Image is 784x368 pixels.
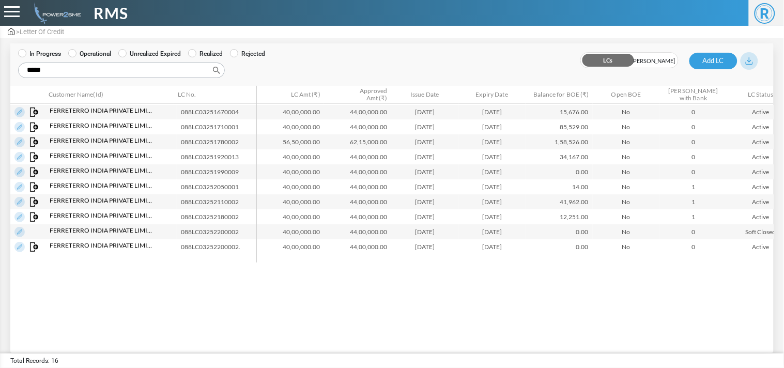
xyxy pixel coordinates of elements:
td: 40,00,000.00 [257,164,324,179]
th: Approved Amt (₹) : activate to sort column ascending [324,86,391,104]
td: 0 [660,119,727,134]
td: 15,676.00 [526,104,593,119]
span: [PERSON_NAME] [629,53,678,69]
td: 40,00,000.00 [257,239,324,254]
td: 40,00,000.00 [257,224,324,239]
td: 85,529.00 [526,119,593,134]
th: Expiry Date: activate to sort column ascending [458,86,526,104]
td: 44,00,000.00 [324,104,391,119]
span: Ferreterro India Private Limited (ACC0005516) [50,166,153,175]
td: 12,251.00 [526,209,593,224]
td: 56,50,000.00 [257,134,324,149]
td: [DATE] [458,104,526,119]
img: Edit LC [14,197,25,207]
td: [DATE] [458,179,526,194]
td: [DATE] [458,239,526,254]
img: admin [8,28,14,35]
span: R [755,3,775,24]
img: admin [30,3,81,24]
td: 44,00,000.00 [324,224,391,239]
span: Letter Of Credit [20,28,64,36]
td: [DATE] [458,194,526,209]
td: [DATE] [458,134,526,149]
label: Rejected [230,49,265,58]
th: BOEs with Bank: activate to sort column ascending [660,86,727,104]
td: No [593,209,660,224]
td: 14.00 [526,179,593,194]
td: 088LC03251670004 [177,104,261,119]
img: Map Invoice [30,122,39,132]
td: 44,00,000.00 [324,164,391,179]
td: 0 [660,134,727,149]
span: Ferreterro India Private Limited (ACC0005516) [50,106,153,115]
td: No [593,149,660,164]
input: Search: [18,63,225,78]
td: 44,00,000.00 [324,119,391,134]
th: &nbsp;: activate to sort column descending [10,86,45,104]
span: Ferreterro India Private Limited (ACC0005516) [50,151,153,160]
td: [DATE] [458,119,526,134]
td: 44,00,000.00 [324,179,391,194]
span: Ferreterro India Private Limited (ACC0005516) [50,181,153,190]
span: Ferreterro India Private Limited (ACC0005516) [50,226,153,235]
img: Edit LC [14,152,25,162]
th: LC Amt (₹): activate to sort column ascending [257,86,324,104]
td: 0 [660,164,727,179]
td: 0 [660,239,727,254]
td: 40,00,000.00 [257,149,324,164]
td: [DATE] [391,224,458,239]
span: Ferreterro India Private Limited (ACC0005516) [50,241,153,250]
td: 62,15,000.00 [324,134,391,149]
img: Edit LC [14,227,25,237]
td: No [593,104,660,119]
td: 44,00,000.00 [324,239,391,254]
td: [DATE] [458,209,526,224]
td: 088LC03251710001 [177,119,261,134]
span: Ferreterro India Private Limited (ACC0005516) [50,136,153,145]
img: Map Invoice [30,182,39,192]
td: 40,00,000.00 [257,104,324,119]
span: Ferreterro India Private Limited (ACC0005516) [50,211,153,220]
label: Realized [188,49,223,58]
td: 41,962.00 [526,194,593,209]
label: Operational [68,49,111,58]
img: download_blue.svg [746,57,753,65]
td: 1,58,526.00 [526,134,593,149]
th: Balance for BOE (₹): activate to sort column ascending [526,86,593,104]
span: Ferreterro India Private Limited (ACC0005516) [50,121,153,130]
td: 1 [660,194,727,209]
td: [DATE] [391,179,458,194]
td: [DATE] [391,104,458,119]
td: 1 [660,179,727,194]
td: 0 [660,224,727,239]
th: LC No.: activate to sort column ascending [174,86,257,104]
td: No [593,224,660,239]
img: Map Invoice [30,137,39,147]
td: [DATE] [391,119,458,134]
td: [DATE] [458,224,526,239]
td: 40,00,000.00 [257,194,324,209]
img: Edit LC [14,137,25,147]
th: Open BOE: activate to sort column ascending [593,86,660,104]
td: 44,00,000.00 [324,209,391,224]
td: No [593,119,660,134]
img: Map Invoice [30,197,39,207]
td: No [593,134,660,149]
td: 0 [660,149,727,164]
td: 34,167.00 [526,149,593,164]
td: [DATE] [391,164,458,179]
img: Edit LC [14,107,25,117]
th: Issue Date: activate to sort column ascending [391,86,458,104]
td: [DATE] [391,239,458,254]
td: [DATE] [391,134,458,149]
td: 44,00,000.00 [324,149,391,164]
td: [DATE] [458,149,526,164]
td: 088LC03252200002. [177,239,261,254]
td: 44,00,000.00 [324,194,391,209]
td: No [593,179,660,194]
img: Map Invoice [30,242,39,252]
img: Map Invoice [30,108,39,117]
td: 088LC03252110002 [177,194,261,209]
td: 088LC03251990009 [177,164,261,179]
